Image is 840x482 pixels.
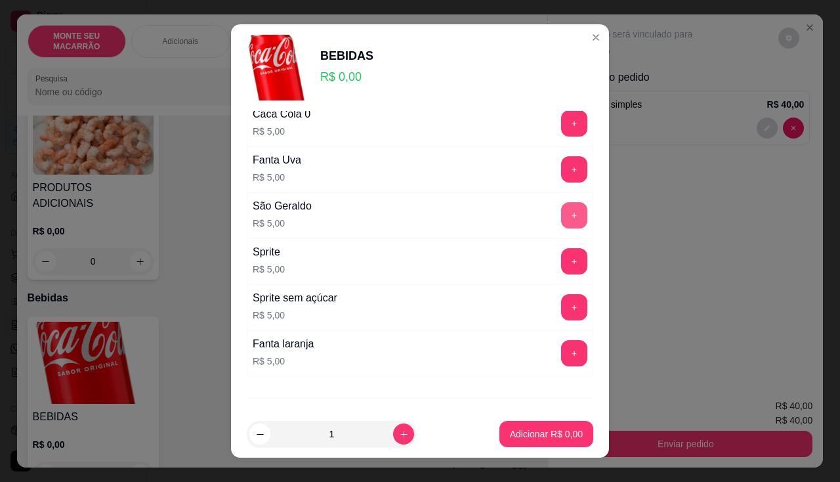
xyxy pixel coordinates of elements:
[561,156,587,183] button: add
[253,244,285,260] div: Sprite
[249,424,270,445] button: decrease-product-quantity
[585,27,606,48] button: Close
[253,106,310,122] div: Caca Cola 0
[253,152,301,168] div: Fanta Uva
[393,424,414,445] button: increase-product-quantity
[320,47,373,65] div: BEBIDAS
[253,290,337,306] div: Sprite sem açúcar
[499,421,593,447] button: Adicionar R$ 0,00
[253,125,310,138] p: R$ 5,00
[561,248,587,274] button: add
[561,294,587,320] button: add
[247,35,312,100] img: product-image
[561,202,587,229] button: add
[253,198,312,214] div: São Geraldo
[253,336,314,352] div: Fanta laranja
[253,217,312,230] p: R$ 5,00
[253,171,301,184] p: R$ 5,00
[561,340,587,366] button: add
[253,263,285,276] p: R$ 5,00
[561,110,587,137] button: add
[253,355,314,368] p: R$ 5,00
[320,68,373,86] p: R$ 0,00
[253,309,337,322] p: R$ 5,00
[510,427,583,441] p: Adicionar R$ 0,00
